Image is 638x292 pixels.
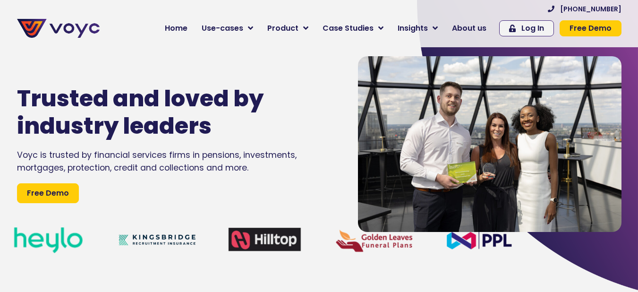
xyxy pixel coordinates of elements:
span: About us [452,23,486,34]
span: Log In [521,25,544,32]
h1: Trusted and loved by industry leaders [17,85,301,139]
a: Log In [499,20,554,36]
img: voyc-full-logo [17,19,100,38]
a: Free Demo [560,20,621,36]
a: Product [260,19,315,38]
div: Voyc is trusted by financial services firms in pensions, investments, mortgages, protection, cred... [17,149,330,174]
a: [PHONE_NUMBER] [548,6,621,12]
a: Insights [391,19,445,38]
span: Free Demo [570,25,612,32]
span: Case Studies [323,23,374,34]
span: [PHONE_NUMBER] [560,6,621,12]
a: Free Demo [17,183,79,203]
a: Case Studies [315,19,391,38]
a: Home [158,19,195,38]
a: About us [445,19,493,38]
a: Use-cases [195,19,260,38]
span: Product [267,23,298,34]
span: Insights [398,23,428,34]
span: Free Demo [27,188,69,199]
span: Home [165,23,187,34]
span: Use-cases [202,23,243,34]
